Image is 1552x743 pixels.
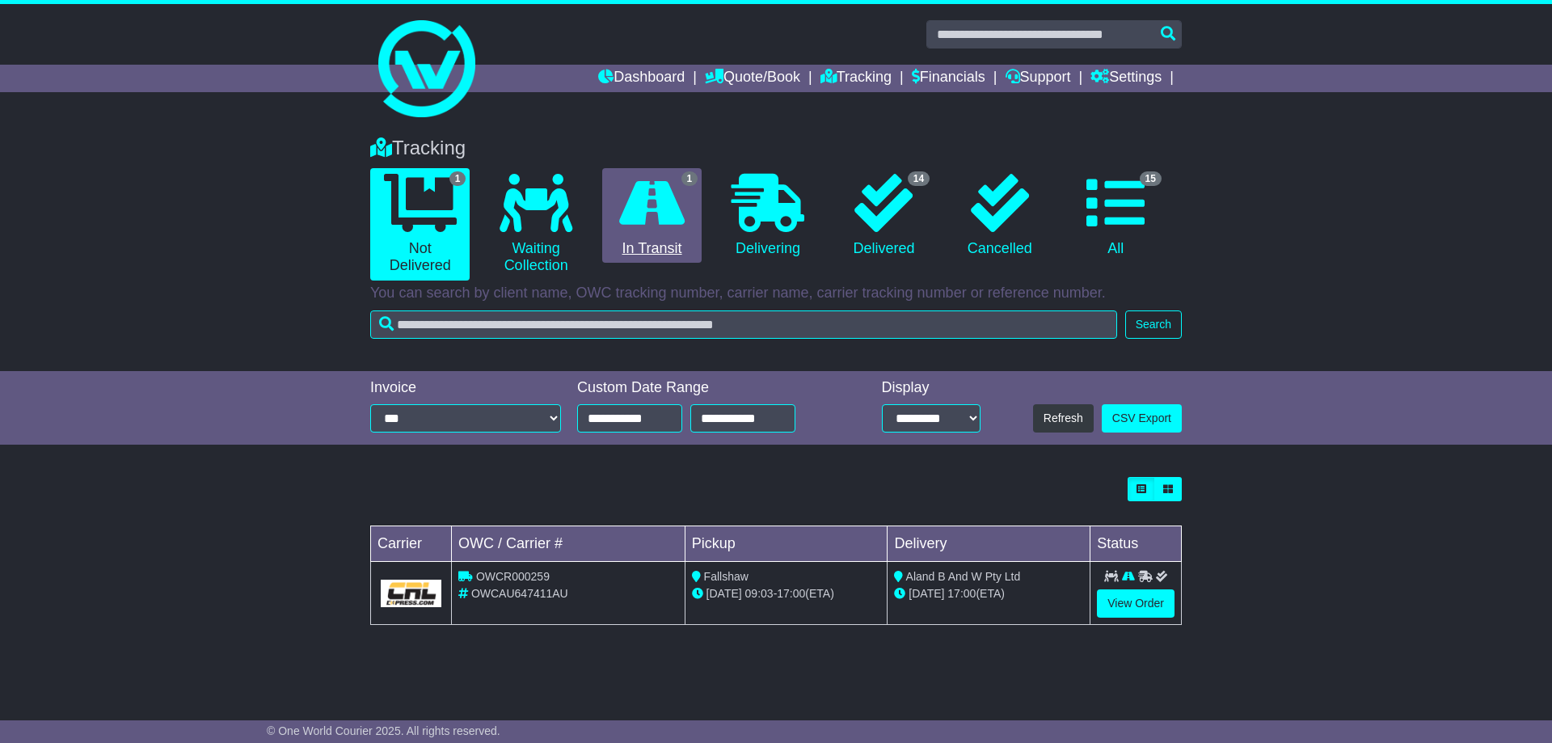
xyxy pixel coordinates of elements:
span: Fallshaw [704,570,749,583]
td: Pickup [685,526,888,562]
a: Waiting Collection [486,168,585,281]
a: View Order [1097,589,1175,618]
span: © One World Courier 2025. All rights reserved. [267,724,500,737]
div: Display [882,379,981,397]
span: 14 [908,171,930,186]
button: Refresh [1033,404,1094,433]
div: - (ETA) [692,585,881,602]
div: (ETA) [894,585,1083,602]
span: 1 [681,171,698,186]
a: Quote/Book [705,65,800,92]
td: Carrier [371,526,452,562]
span: [DATE] [706,587,742,600]
a: Delivering [718,168,817,264]
button: Search [1125,310,1182,339]
a: Settings [1090,65,1162,92]
a: 1 In Transit [602,168,702,264]
span: 17:00 [947,587,976,600]
a: Dashboard [598,65,685,92]
a: Support [1006,65,1071,92]
div: Invoice [370,379,561,397]
a: 15 All [1066,168,1166,264]
td: Delivery [888,526,1090,562]
span: 15 [1140,171,1162,186]
span: OWCR000259 [476,570,550,583]
span: 17:00 [777,587,805,600]
td: Status [1090,526,1182,562]
span: Aland B And W Pty Ltd [906,570,1021,583]
div: Custom Date Range [577,379,837,397]
div: Tracking [362,137,1190,160]
td: OWC / Carrier # [452,526,685,562]
a: Tracking [820,65,892,92]
a: Financials [912,65,985,92]
span: [DATE] [909,587,944,600]
a: Cancelled [950,168,1049,264]
span: OWCAU647411AU [471,587,568,600]
a: 1 Not Delivered [370,168,470,281]
span: 09:03 [745,587,774,600]
img: GetCarrierServiceLogo [381,580,441,607]
span: 1 [449,171,466,186]
a: 14 Delivered [834,168,934,264]
a: CSV Export [1102,404,1182,433]
p: You can search by client name, OWC tracking number, carrier name, carrier tracking number or refe... [370,285,1182,302]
